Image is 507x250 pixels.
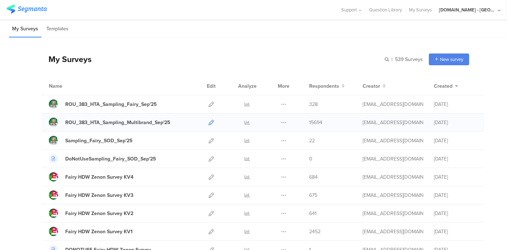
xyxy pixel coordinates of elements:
span: 15694 [309,119,322,126]
button: Respondents [309,82,345,90]
span: 22 [309,137,315,144]
div: Fairy HDW Zenon Survey KV4 [65,173,133,181]
div: ROU_383_HTA_Sampling_Multibrand_Sep'25 [65,119,170,126]
a: ROU_383_HTA_Sampling_Multibrand_Sep'25 [49,118,170,127]
div: gheorghe.a.4@pg.com [363,119,423,126]
span: New survey [440,56,463,63]
span: | [390,56,394,63]
a: Fairy HDW Zenon Survey KV4 [49,172,133,182]
li: My Surveys [9,21,41,37]
span: 2452 [309,228,321,235]
div: Sampling_Fairy_SOD_Sep'25 [65,137,133,144]
div: [DATE] [434,101,477,108]
span: Respondents [309,82,339,90]
a: Fairy HDW Zenon Survey KV3 [49,190,133,200]
div: [DATE] [434,119,477,126]
span: Created [434,82,452,90]
div: Fairy HDW Zenon Survey KV3 [65,192,133,199]
img: segmanta logo [6,5,47,14]
div: gheorghe.a.4@pg.com [363,101,423,108]
span: 675 [309,192,317,199]
span: Creator [363,82,380,90]
a: Fairy HDW Zenon Survey KV1 [49,227,133,236]
div: DoNotUseSampling_Fairy_SOD_Sep'25 [65,155,156,163]
a: DoNotUseSampling_Fairy_SOD_Sep'25 [49,154,156,163]
div: [DATE] [434,210,477,217]
div: gheorghe.a.4@pg.com [363,210,423,217]
div: ROU_383_HTA_Sampling_Fairy_Sep'25 [65,101,157,108]
div: Fairy HDW Zenon Survey KV1 [65,228,133,235]
div: [DATE] [434,228,477,235]
div: gheorghe.a.4@pg.com [363,192,423,199]
button: Created [434,82,458,90]
div: [DOMAIN_NAME] - [GEOGRAPHIC_DATA] [439,6,496,13]
span: 328 [309,101,318,108]
div: [DATE] [434,192,477,199]
div: [DATE] [434,137,477,144]
a: Sampling_Fairy_SOD_Sep'25 [49,136,133,145]
div: Analyze [237,77,258,95]
div: Edit [204,77,219,95]
button: Creator [363,82,386,90]
div: Name [49,82,92,90]
a: ROU_383_HTA_Sampling_Fairy_Sep'25 [49,100,157,109]
div: gheorghe.a.4@pg.com [363,155,423,163]
div: gheorghe.a.4@pg.com [363,137,423,144]
span: 0 [309,155,312,163]
span: 641 [309,210,317,217]
div: Fairy HDW Zenon Survey KV2 [65,210,133,217]
div: [DATE] [434,173,477,181]
div: My Surveys [41,53,92,65]
li: Templates [43,21,72,37]
span: 684 [309,173,318,181]
div: [DATE] [434,155,477,163]
div: gheorghe.a.4@pg.com [363,173,423,181]
span: Support [342,6,357,13]
div: gheorghe.a.4@pg.com [363,228,423,235]
span: 539 Surveys [395,56,423,63]
div: More [276,77,291,95]
a: Fairy HDW Zenon Survey KV2 [49,209,133,218]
